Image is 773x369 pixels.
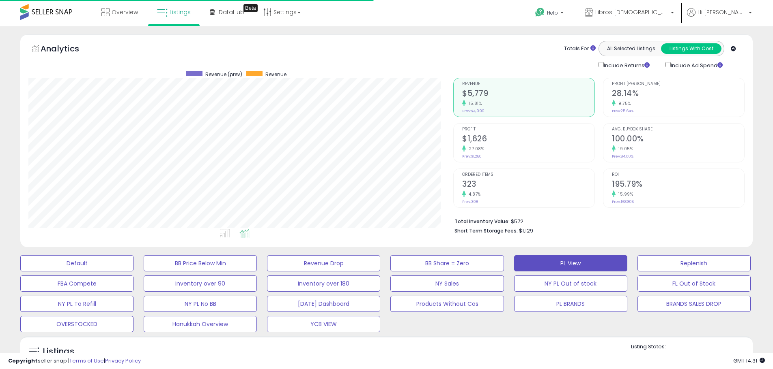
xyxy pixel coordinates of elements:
[144,255,257,271] button: BB Price Below Min
[20,296,133,312] button: NY PL To Refill
[466,146,484,152] small: 27.08%
[112,8,138,16] span: Overview
[462,199,478,204] small: Prev: 308
[466,100,482,107] small: 15.81%
[612,89,744,100] h2: 28.14%
[466,191,481,197] small: 4.87%
[267,296,380,312] button: [DATE] Dashboard
[529,1,572,26] a: Help
[170,8,191,16] span: Listings
[144,296,257,312] button: NY PL No BB
[595,8,668,16] span: Libros [DEMOGRAPHIC_DATA]
[661,43,721,54] button: Listings With Cost
[462,109,484,113] small: Prev: $4,990
[601,43,661,54] button: All Selected Listings
[547,9,558,16] span: Help
[592,60,659,70] div: Include Returns
[267,255,380,271] button: Revenue Drop
[8,357,141,365] div: seller snap | |
[564,45,596,53] div: Totals For
[616,146,633,152] small: 19.05%
[616,100,631,107] small: 9.75%
[631,343,753,351] p: Listing States:
[637,255,751,271] button: Replenish
[612,179,744,190] h2: 195.79%
[390,275,504,292] button: NY Sales
[687,8,752,26] a: Hi [PERSON_NAME]
[535,7,545,17] i: Get Help
[20,316,133,332] button: OVERSTOCKED
[612,109,633,113] small: Prev: 25.64%
[390,255,504,271] button: BB Share = Zero
[20,275,133,292] button: FBA Compete
[20,255,133,271] button: Default
[8,357,38,365] strong: Copyright
[462,154,482,159] small: Prev: $1,280
[454,216,739,226] li: $572
[637,296,751,312] button: BRANDS SALES DROP
[105,357,141,365] a: Privacy Policy
[69,357,104,365] a: Terms of Use
[454,227,518,234] b: Short Term Storage Fees:
[612,127,744,132] span: Avg. Buybox Share
[267,275,380,292] button: Inventory over 180
[637,275,751,292] button: FL Out of Stock
[519,227,533,235] span: $1,129
[514,255,627,271] button: PL View
[267,316,380,332] button: YCB VIEW
[219,8,244,16] span: DataHub
[462,127,594,132] span: Profit
[698,8,746,16] span: Hi [PERSON_NAME]
[462,173,594,177] span: Ordered Items
[205,71,242,78] span: Revenue (prev)
[733,357,765,365] span: 2025-09-11 14:31 GMT
[144,316,257,332] button: Hanukkah Overview
[462,179,594,190] h2: 323
[462,89,594,100] h2: $5,779
[616,191,633,197] small: 15.99%
[462,134,594,145] h2: $1,626
[659,60,736,70] div: Include Ad Spend
[462,82,594,86] span: Revenue
[265,71,286,78] span: Revenue
[390,296,504,312] button: Products Without Cos
[514,296,627,312] button: PL BRANDS
[41,43,95,56] h5: Analytics
[514,275,627,292] button: NY PL Out of stock
[612,154,633,159] small: Prev: 84.00%
[243,4,258,12] div: Tooltip anchor
[612,134,744,145] h2: 100.00%
[144,275,257,292] button: Inventory over 90
[612,82,744,86] span: Profit [PERSON_NAME]
[612,199,634,204] small: Prev: 168.80%
[454,218,510,225] b: Total Inventory Value:
[612,173,744,177] span: ROI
